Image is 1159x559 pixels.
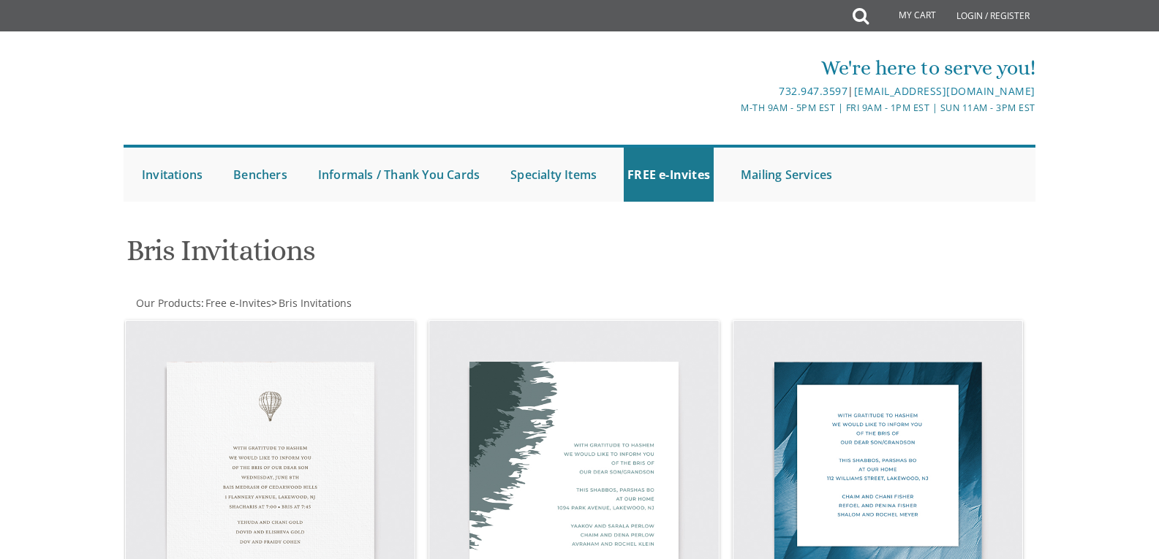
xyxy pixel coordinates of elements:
a: Free e-Invites [204,296,271,310]
div: | [429,83,1035,100]
span: Free e-Invites [205,296,271,310]
div: We're here to serve you! [429,53,1035,83]
a: Informals / Thank You Cards [314,148,483,202]
a: My Cart [867,1,946,31]
a: Our Products [135,296,201,310]
h1: Bris Invitations [127,235,723,278]
a: FREE e-Invites [624,148,714,202]
a: 732.947.3597 [779,84,847,98]
a: Mailing Services [737,148,836,202]
a: [EMAIL_ADDRESS][DOMAIN_NAME] [854,84,1035,98]
a: Invitations [138,148,206,202]
div: : [124,296,580,311]
span: Bris Invitations [279,296,352,310]
a: Bris Invitations [277,296,352,310]
span: > [271,296,352,310]
a: Specialty Items [507,148,600,202]
a: Benchers [230,148,291,202]
div: M-Th 9am - 5pm EST | Fri 9am - 1pm EST | Sun 11am - 3pm EST [429,100,1035,115]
